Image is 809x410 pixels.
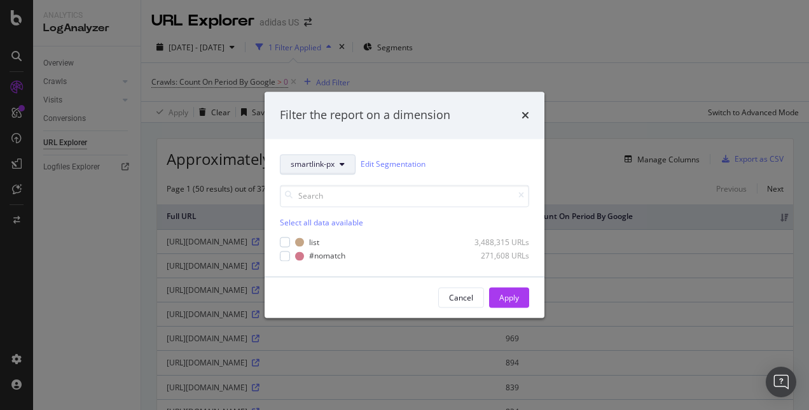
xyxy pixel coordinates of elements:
div: Select all data available [280,217,529,228]
div: Filter the report on a dimension [280,107,450,124]
div: Cancel [449,292,473,303]
div: 271,608 URLs [467,250,529,261]
div: #nomatch [309,250,345,261]
div: list [309,237,319,248]
button: smartlink-px [280,154,356,174]
button: Apply [489,288,529,308]
input: Search [280,185,529,207]
button: Cancel [438,288,484,308]
div: Open Intercom Messenger [766,367,796,397]
a: Edit Segmentation [361,158,425,171]
div: 3,488,315 URLs [467,237,529,248]
div: times [522,107,529,124]
span: smartlink-px [291,159,335,170]
div: Apply [499,292,519,303]
div: modal [265,92,544,318]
